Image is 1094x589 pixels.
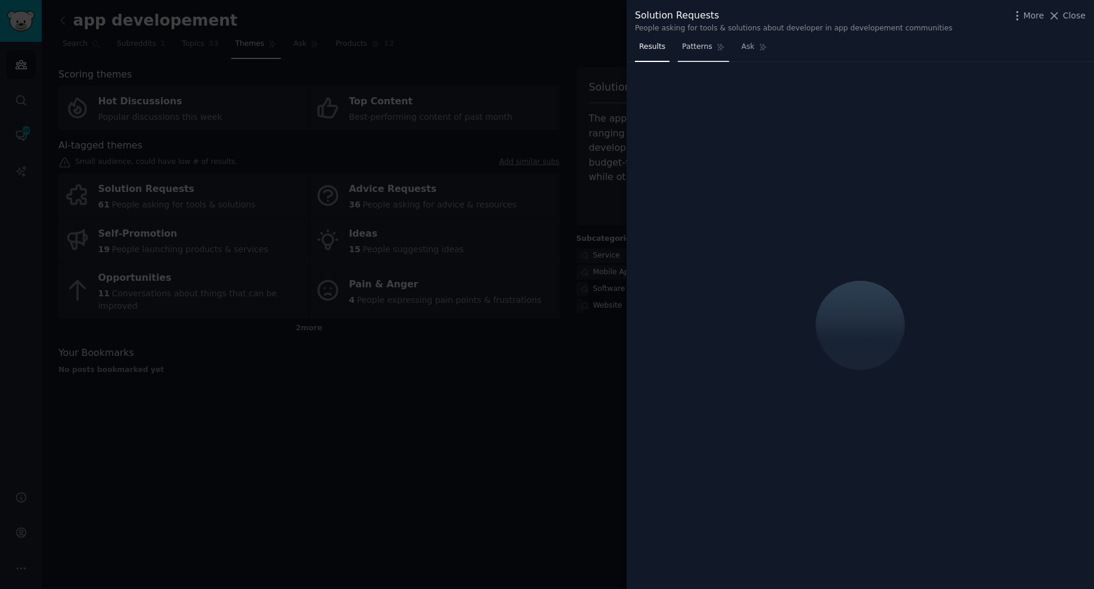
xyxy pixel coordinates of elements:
span: More [1024,10,1045,22]
span: Close [1063,10,1086,22]
div: Solution Requests [635,8,953,23]
span: Results [639,42,665,52]
button: Close [1048,10,1086,22]
a: Patterns [678,38,729,62]
button: More [1011,10,1045,22]
div: People asking for tools & solutions about developer in app developement communities [635,23,953,34]
a: Results [635,38,670,62]
span: Ask [742,42,755,52]
span: Patterns [682,42,712,52]
a: Ask [737,38,771,62]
